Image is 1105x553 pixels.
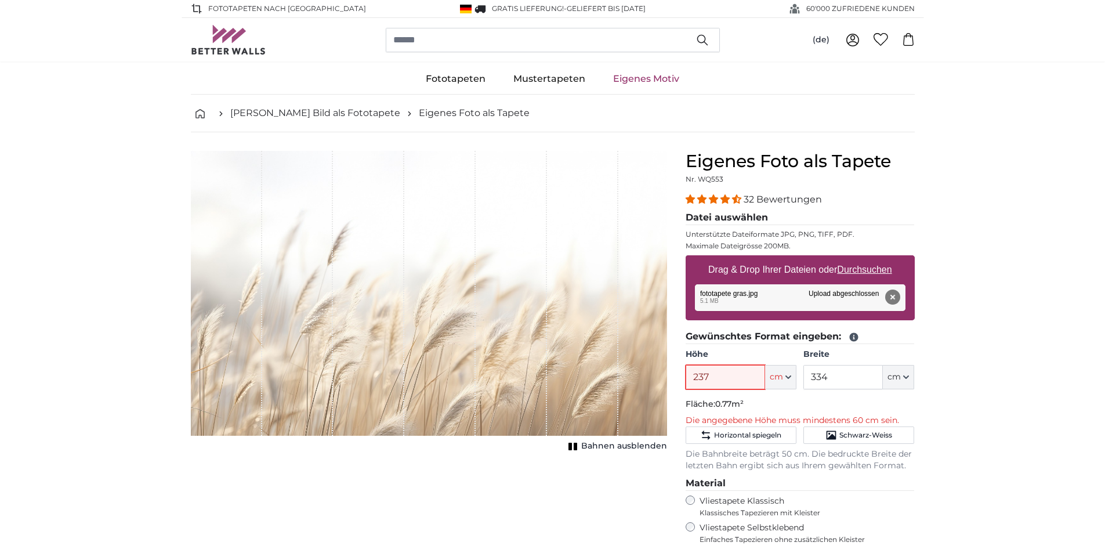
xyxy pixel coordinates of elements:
span: Horizontal spiegeln [714,431,781,440]
span: - [564,4,646,13]
button: cm [765,365,796,389]
p: Unterstützte Dateiformate JPG, PNG, TIFF, PDF. [686,230,915,239]
span: 4.31 stars [686,194,744,205]
span: Bahnen ausblenden [581,440,667,452]
button: Bahnen ausblenden [565,438,667,454]
button: Schwarz-Weiss [803,427,914,444]
a: Eigenes Motiv [599,64,693,94]
p: Die Bahnbreite beträgt 50 cm. Die bedruckte Breite der letzten Bahn ergibt sich aus Ihrem gewählt... [686,449,915,472]
p: Maximale Dateigrösse 200MB. [686,241,915,251]
nav: breadcrumbs [191,95,915,132]
span: 0.77m² [715,399,744,409]
span: GRATIS Lieferung! [492,4,564,13]
span: Fototapeten nach [GEOGRAPHIC_DATA] [208,3,366,14]
h1: Eigenes Foto als Tapete [686,151,915,172]
div: 1 of 1 [191,151,667,454]
img: Deutschland [460,5,472,13]
button: cm [883,365,914,389]
u: Durchsuchen [837,265,892,274]
span: Klassisches Tapezieren mit Kleister [700,508,905,518]
span: cm [770,371,783,383]
p: Fläche: [686,399,915,410]
legend: Gewünschtes Format eingeben: [686,330,915,344]
span: 60'000 ZUFRIEDENE KUNDEN [806,3,915,14]
label: Drag & Drop Ihrer Dateien oder [704,258,897,281]
label: Vliestapete Selbstklebend [700,522,915,544]
label: Breite [803,349,914,360]
span: Geliefert bis [DATE] [567,4,646,13]
label: Vliestapete Klassisch [700,496,905,518]
button: Horizontal spiegeln [686,427,796,444]
a: [PERSON_NAME] Bild als Fototapete [230,106,400,120]
span: 32 Bewertungen [744,194,822,205]
a: Eigenes Foto als Tapete [419,106,530,120]
label: Höhe [686,349,796,360]
legend: Datei auswählen [686,211,915,225]
p: Die angegebene Höhe muss mindestens 60 cm sein. [686,415,915,427]
a: Fototapeten [412,64,499,94]
a: Mustertapeten [499,64,599,94]
button: (de) [803,30,839,50]
span: Schwarz-Weiss [839,431,892,440]
span: Einfaches Tapezieren ohne zusätzlichen Kleister [700,535,915,544]
img: Betterwalls [191,25,266,55]
span: Nr. WQ553 [686,175,723,183]
span: cm [887,371,901,383]
legend: Material [686,476,915,491]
